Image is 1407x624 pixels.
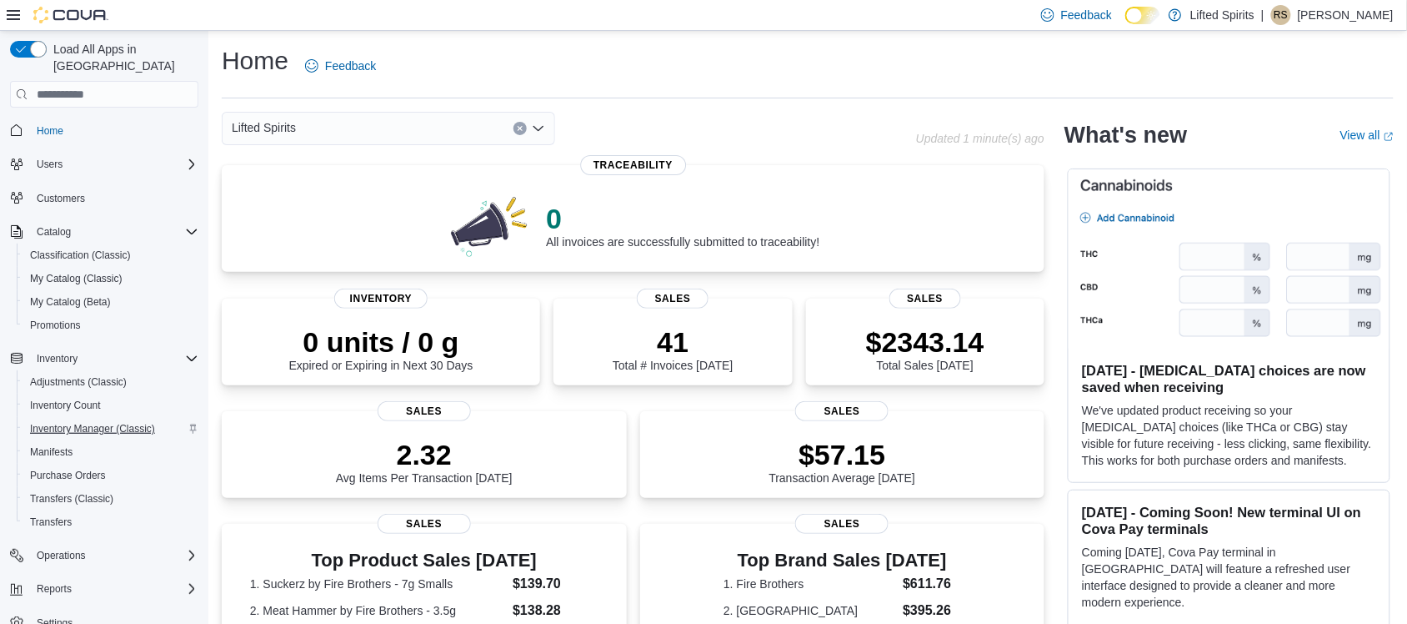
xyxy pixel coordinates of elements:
img: 0 [447,192,533,259]
p: 0 [546,202,819,235]
p: $2343.14 [866,325,984,359]
span: Purchase Orders [30,469,106,482]
button: Users [30,154,69,174]
button: Users [3,153,205,176]
span: Lifted Spirits [232,118,296,138]
button: Classification (Classic) [17,244,205,267]
dd: $611.76 [903,574,960,594]
span: Customers [30,188,198,209]
dd: $139.70 [513,574,598,594]
span: Sales [889,289,961,309]
span: Classification (Classic) [23,245,198,265]
span: Adjustments (Classic) [23,372,198,392]
p: [PERSON_NAME] [1298,5,1394,25]
div: Transaction Average [DATE] [769,438,916,485]
button: Inventory [30,349,84,369]
a: Feedback [298,49,383,83]
span: Users [37,158,63,171]
span: Sales [795,401,889,421]
span: Load All Apps in [GEOGRAPHIC_DATA] [47,41,198,74]
span: Manifests [23,442,198,462]
a: Inventory Manager (Classic) [23,419,162,439]
a: My Catalog (Beta) [23,292,118,312]
h3: [DATE] - Coming Soon! New terminal UI on Cova Pay terminals [1082,504,1376,537]
button: Reports [3,577,205,601]
button: Catalog [3,220,205,244]
a: Classification (Classic) [23,245,138,265]
dt: 2. Meat Hammer by Fire Brothers - 3.5g [250,602,506,619]
span: Traceability [580,155,686,175]
span: Catalog [30,222,198,242]
h2: What's new [1064,122,1187,148]
a: Purchase Orders [23,465,113,486]
dd: $395.26 [903,601,960,621]
span: Promotions [30,319,81,332]
span: Transfers (Classic) [23,489,198,509]
span: Reports [30,579,198,599]
p: Lifted Spirits [1190,5,1254,25]
span: My Catalog (Beta) [23,292,198,312]
span: Inventory [37,352,78,365]
h3: Top Product Sales [DATE] [250,551,598,571]
button: Catalog [30,222,78,242]
span: Promotions [23,315,198,335]
button: Promotions [17,314,205,337]
img: Cova [33,7,108,23]
span: Operations [37,549,86,562]
button: Reports [30,579,78,599]
div: Expired or Expiring in Next 30 Days [289,325,473,372]
a: Adjustments (Classic) [23,372,133,392]
span: Sales [637,289,709,309]
button: Clear input [513,122,527,135]
span: My Catalog (Classic) [23,269,198,289]
input: Dark Mode [1125,7,1160,24]
button: My Catalog (Classic) [17,267,205,290]
span: Inventory Manager (Classic) [30,422,155,435]
p: Updated 1 minute(s) ago [916,132,1044,145]
a: Home [30,121,70,141]
a: Manifests [23,442,79,462]
span: Home [37,124,63,138]
button: Transfers (Classic) [17,487,205,511]
span: Sales [795,514,889,534]
span: Inventory Count [30,399,101,412]
span: Adjustments (Classic) [30,375,127,389]
button: Operations [30,546,93,566]
p: $57.15 [769,438,916,471]
span: Inventory Manager (Classic) [23,419,198,439]
span: Inventory [334,289,428,309]
span: Transfers (Classic) [30,492,113,506]
span: Sales [378,514,471,534]
p: 2.32 [336,438,513,471]
span: Inventory Count [23,395,198,415]
span: Manifests [30,445,73,459]
h1: Home [222,44,288,78]
button: Inventory [3,347,205,370]
div: All invoices are successfully submitted to traceability! [546,202,819,249]
span: Reports [37,582,72,596]
span: My Catalog (Beta) [30,295,111,309]
span: Home [30,119,198,140]
p: 0 units / 0 g [289,325,473,359]
button: Inventory Count [17,394,205,417]
h3: [DATE] - [MEDICAL_DATA] choices are now saved when receiving [1082,362,1376,395]
button: Manifests [17,440,205,464]
dt: 1. Suckerz by Fire Brothers - 7g Smalls [250,576,506,592]
span: Catalog [37,225,71,239]
a: View allExternal link [1340,128,1394,142]
button: Home [3,118,205,142]
button: Adjustments (Classic) [17,370,205,394]
div: Avg Items Per Transaction [DATE] [336,438,513,485]
p: | [1261,5,1264,25]
span: Feedback [325,58,376,74]
button: Operations [3,544,205,567]
span: Users [30,154,198,174]
a: My Catalog (Classic) [23,269,129,289]
span: RS [1274,5,1289,25]
span: Classification (Classic) [30,249,131,262]
svg: External link [1384,132,1394,142]
span: Operations [30,546,198,566]
a: Promotions [23,315,88,335]
span: Transfers [30,516,72,529]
